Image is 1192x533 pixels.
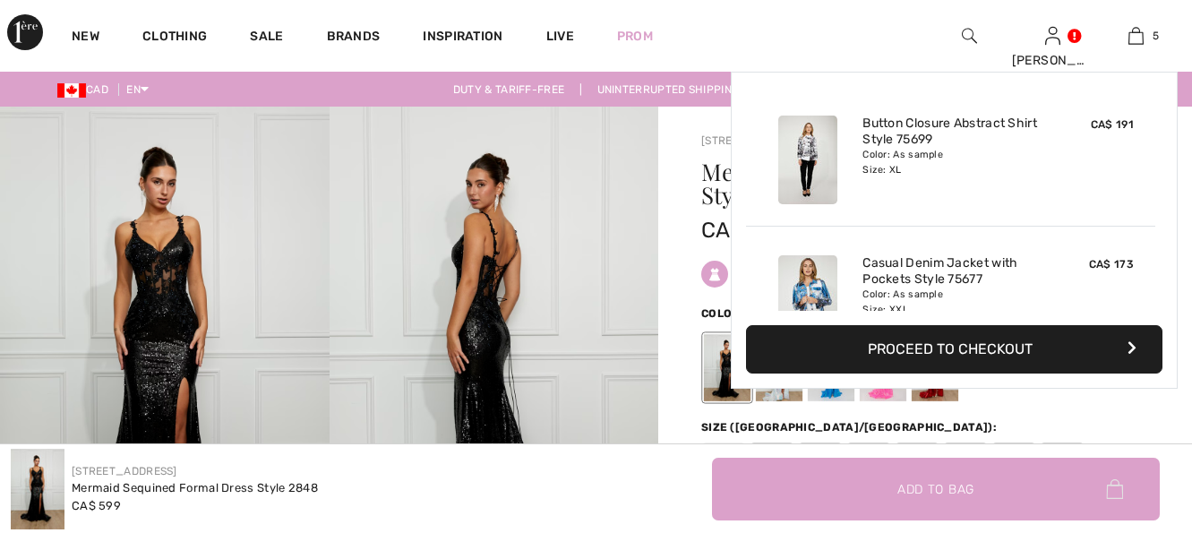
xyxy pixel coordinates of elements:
[1153,28,1159,44] span: 5
[897,479,974,498] span: Add to Bag
[862,148,1039,176] div: Color: As sample Size: XL
[250,29,283,47] a: Sale
[1040,443,1085,469] span: 14
[704,334,750,401] div: Black
[11,449,64,529] img: Mermaid Sequined Formal Dress Style 2848
[423,29,502,47] span: Inspiration
[895,443,939,469] span: 8
[126,83,149,96] span: EN
[1045,27,1060,44] a: Sign In
[860,334,906,401] div: Pink
[1128,25,1144,47] img: My Bag
[808,334,854,401] div: Blue
[862,116,1039,148] a: Button Closure Abstract Shirt Style 75699
[57,83,86,98] img: Canadian Dollar
[778,255,837,344] img: Casual Denim Jacket with Pockets Style 75677
[846,443,891,469] span: 6
[72,479,318,497] div: Mermaid Sequined Formal Dress Style 2848
[862,255,1039,288] a: Casual Denim Jacket with Pockets Style 75677
[701,261,728,288] img: Prom Collection
[617,27,653,46] a: Prom
[1012,51,1093,70] div: [PERSON_NAME]
[7,14,43,50] img: 1ère Avenue
[1089,258,1134,271] span: CA$ 173
[1095,25,1177,47] a: 5
[72,465,177,477] a: [STREET_ADDRESS]
[1045,25,1060,47] img: My Info
[72,499,121,512] span: CA$ 599
[57,83,116,96] span: CAD
[701,160,1075,207] h1: Mermaid Sequined Formal Dress Style 2848
[1106,479,1123,499] img: Bag.svg
[778,116,837,204] img: Button Closure Abstract Shirt Style 75699
[746,325,1162,374] button: Proceed to Checkout
[712,458,1160,520] button: Add to Bag
[701,419,1000,435] div: Size ([GEOGRAPHIC_DATA]/[GEOGRAPHIC_DATA]):
[943,443,988,469] span: 10
[1091,118,1134,131] span: CA$ 191
[750,443,794,469] span: 2
[991,443,1036,469] span: 12
[1078,399,1174,443] iframe: Opens a widget where you can chat to one of our agents
[756,334,802,401] div: White
[701,443,746,469] span: 0
[862,288,1039,316] div: Color: As sample Size: XXL
[798,443,843,469] span: 4
[546,27,574,46] a: Live
[701,246,1149,302] div: Prom Collection
[912,334,958,401] div: Red
[72,29,99,47] a: New
[701,307,743,320] span: Color:
[701,218,788,243] span: CA$ 599
[701,134,807,147] a: [STREET_ADDRESS]
[962,25,977,47] img: search the website
[142,29,207,47] a: Clothing
[327,29,381,47] a: Brands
